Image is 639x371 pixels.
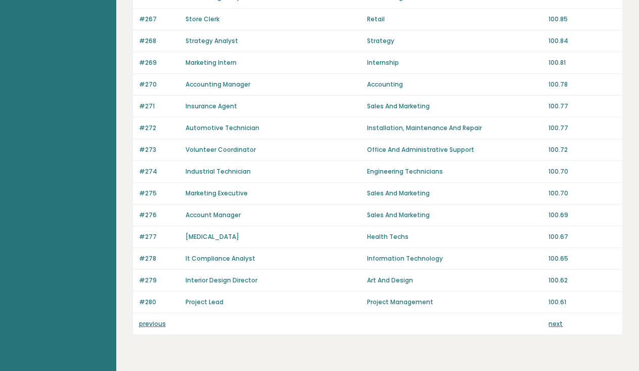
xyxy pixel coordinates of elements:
a: Industrial Technician [186,167,251,176]
p: 100.67 [549,232,616,241]
p: #269 [139,58,179,67]
p: #279 [139,276,179,285]
p: Engineering Technicians [367,167,542,176]
a: Store Clerk [186,15,219,23]
a: Account Manager [186,211,241,219]
p: 100.65 [549,254,616,263]
p: Project Management [367,298,542,307]
p: #273 [139,145,179,154]
p: #272 [139,123,179,133]
p: Art And Design [367,276,542,285]
p: Health Techs [367,232,542,241]
p: 100.61 [549,298,616,307]
p: #270 [139,80,179,89]
a: Marketing Intern [186,58,237,67]
p: Sales And Marketing [367,189,542,198]
a: Accounting Manager [186,80,250,89]
p: 100.62 [549,276,616,285]
p: Strategy [367,36,542,46]
a: Strategy Analyst [186,36,238,45]
p: #276 [139,211,179,220]
a: Interior Design Director [186,276,257,284]
p: 100.77 [549,102,616,111]
p: #267 [139,15,179,24]
a: Insurance Agent [186,102,237,110]
p: 100.69 [549,211,616,220]
p: #277 [139,232,179,241]
a: It Compliance Analyst [186,254,255,263]
p: 100.78 [549,80,616,89]
p: 100.77 [549,123,616,133]
p: #268 [139,36,179,46]
p: Internship [367,58,542,67]
p: #271 [139,102,179,111]
p: 100.85 [549,15,616,24]
p: 100.84 [549,36,616,46]
a: [MEDICAL_DATA] [186,232,239,241]
p: Information Technology [367,254,542,263]
p: #275 [139,189,179,198]
p: #278 [139,254,179,263]
p: Retail [367,15,542,24]
p: Sales And Marketing [367,211,542,220]
p: Office And Administrative Support [367,145,542,154]
p: 100.70 [549,189,616,198]
a: Volunteer Coordinator [186,145,256,154]
p: Installation, Maintenance And Repair [367,123,542,133]
p: Accounting [367,80,542,89]
a: Automotive Technician [186,123,259,132]
p: #274 [139,167,179,176]
a: next [549,319,563,328]
p: 100.72 [549,145,616,154]
a: Marketing Executive [186,189,248,197]
p: 100.70 [549,167,616,176]
p: Sales And Marketing [367,102,542,111]
a: Project Lead [186,298,223,306]
p: #280 [139,298,179,307]
p: 100.81 [549,58,616,67]
a: previous [139,319,166,328]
